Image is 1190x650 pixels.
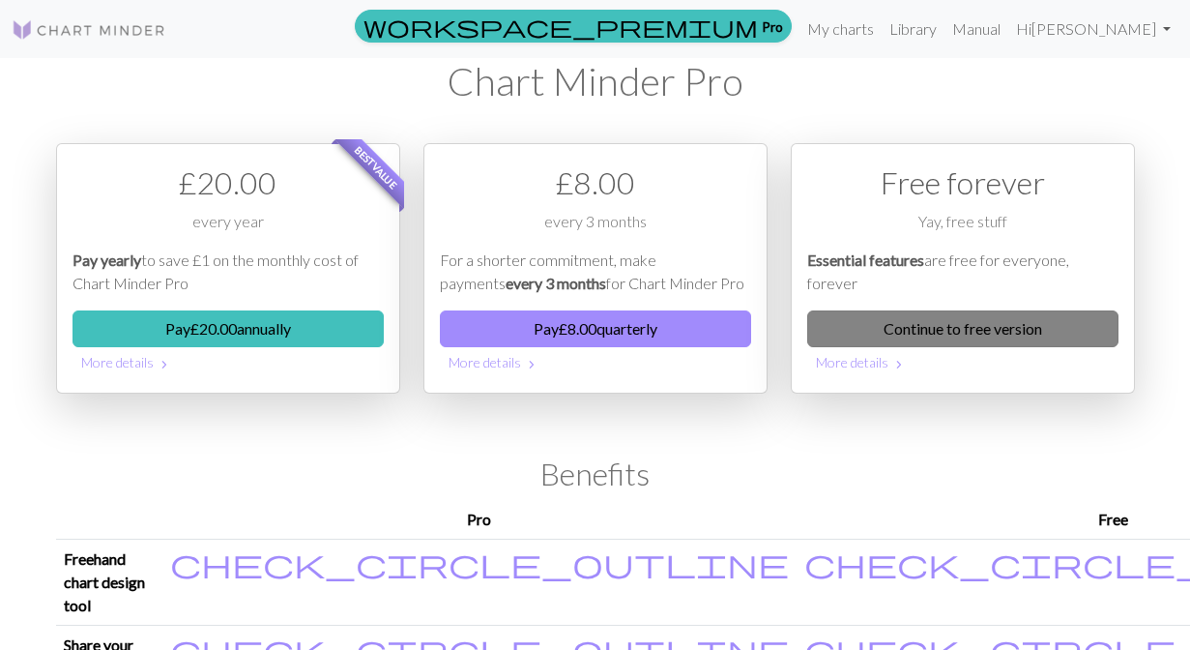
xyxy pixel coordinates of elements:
[440,210,751,249] div: every 3 months
[162,500,797,540] th: Pro
[440,347,751,377] button: More details
[944,10,1008,48] a: Manual
[73,160,384,206] div: £ 20.00
[157,355,172,374] span: chevron_right
[1008,10,1178,48] a: Hi[PERSON_NAME]
[807,249,1118,295] p: are free for everyone, forever
[12,18,166,42] img: Logo
[56,58,1135,104] h1: Chart Minder Pro
[791,143,1135,394] div: Free option
[73,249,384,295] p: to save £1 on the monthly cost of Chart Minder Pro
[891,355,907,374] span: chevron_right
[506,274,606,292] em: every 3 months
[524,355,539,374] span: chevron_right
[440,249,751,295] p: For a shorter commitment, make payments for Chart Minder Pro
[807,310,1118,347] a: Continue to free version
[440,160,751,206] div: £ 8.00
[355,10,792,43] a: Pro
[334,127,417,209] span: Best value
[799,10,882,48] a: My charts
[807,210,1118,249] div: Yay, free stuff
[56,456,1135,492] h2: Benefits
[882,10,944,48] a: Library
[807,347,1118,377] button: More details
[807,251,924,269] em: Essential features
[170,545,789,581] span: check_circle_outline
[73,251,141,269] em: Pay yearly
[423,143,768,394] div: Payment option 2
[440,310,751,347] button: Pay£8.00quarterly
[56,143,400,394] div: Payment option 1
[807,160,1118,206] div: Free forever
[363,13,758,40] span: workspace_premium
[73,210,384,249] div: every year
[73,310,384,347] button: Pay£20.00annually
[64,547,155,617] p: Freehand chart design tool
[73,347,384,377] button: More details
[170,547,789,578] i: Included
